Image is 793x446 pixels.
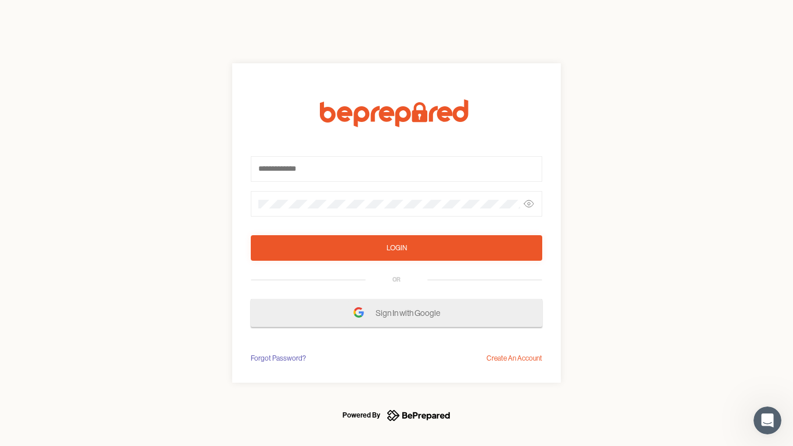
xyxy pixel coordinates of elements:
span: Sign In with Google [376,303,446,323]
div: OR [392,275,401,285]
button: Login [251,235,542,261]
div: Powered By [343,408,380,422]
div: Forgot Password? [251,353,306,364]
div: Login [387,242,407,254]
button: Sign In with Google [251,299,542,327]
div: Create An Account [486,353,542,364]
iframe: Intercom live chat [754,407,781,434]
